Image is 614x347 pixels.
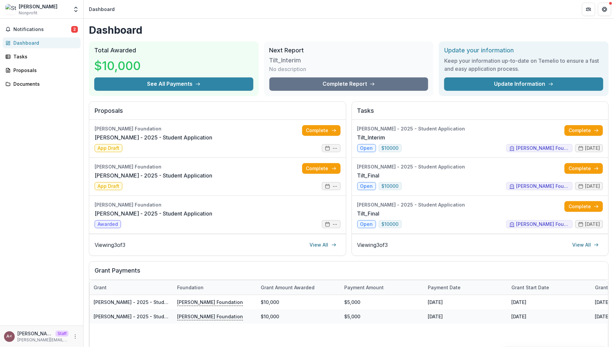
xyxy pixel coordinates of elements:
button: Notifications2 [3,24,81,35]
div: Andrew Clegg <andrew@trytemelio.com> [7,334,12,339]
h3: $10,000 [94,57,144,75]
div: Payment date [424,280,507,295]
p: [PERSON_NAME] <[PERSON_NAME][EMAIL_ADDRESS][DOMAIN_NAME]> [17,330,53,337]
div: Dashboard [89,6,115,13]
div: Grant start date [507,280,591,295]
a: Complete [302,125,341,136]
span: Notifications [13,27,71,32]
div: [DATE] [507,309,591,324]
div: Payment Amount [340,280,424,295]
a: View All [306,240,341,250]
a: Update Information [444,77,603,91]
p: Viewing 3 of 3 [95,241,125,249]
a: Proposals [3,65,81,76]
a: Dashboard [3,37,81,48]
div: Proposals [13,67,75,74]
div: Documents [13,80,75,87]
div: $5,000 [340,295,424,309]
h2: Grant Payments [95,267,603,280]
div: Grant [90,280,173,295]
div: $10,000 [257,309,340,324]
a: [PERSON_NAME] - 2025 - Student Application [95,171,212,180]
div: [DATE] [424,309,507,324]
span: Nonprofit [19,10,37,16]
button: More [71,333,79,341]
span: 2 [71,26,78,33]
h2: Proposals [95,107,341,120]
p: [PERSON_NAME] Foundation [177,313,243,320]
div: Foundation [173,280,257,295]
a: Complete [302,163,341,174]
a: [PERSON_NAME] - 2025 - Student Application [94,299,200,305]
div: Grant start date [507,284,553,291]
button: Get Help [598,3,611,16]
img: Steven Student [5,4,16,15]
p: Viewing 3 of 3 [357,241,388,249]
nav: breadcrumb [86,4,117,14]
p: No description [269,65,306,73]
a: View All [568,240,603,250]
h2: Update your information [444,47,603,54]
button: See All Payments [94,77,253,91]
div: Dashboard [13,39,75,46]
p: Staff [55,331,69,337]
h3: Keep your information up-to-date on Temelio to ensure a fast and easy application process. [444,57,603,73]
div: Grant [90,284,111,291]
a: Complete [565,163,603,174]
a: Tasks [3,51,81,62]
div: Payment date [424,284,465,291]
div: $5,000 [340,309,424,324]
a: Documents [3,78,81,89]
button: Partners [582,3,595,16]
div: $10,000 [257,295,340,309]
a: Complete [565,125,603,136]
div: Grant amount awarded [257,280,340,295]
div: Grant amount awarded [257,284,319,291]
h2: Total Awarded [94,47,253,54]
a: Complete Report [269,77,428,91]
a: Complete [565,201,603,212]
h2: Tasks [357,107,603,120]
h3: Tilt_Interim [269,57,320,64]
div: [DATE] [424,295,507,309]
p: [PERSON_NAME][EMAIL_ADDRESS][DOMAIN_NAME] [17,337,69,343]
p: [PERSON_NAME] Foundation [177,298,243,306]
div: Tasks [13,53,75,60]
a: [PERSON_NAME] - 2025 - Student Application [94,314,200,319]
button: Open entity switcher [71,3,81,16]
a: Tilt_Final [357,210,380,218]
a: [PERSON_NAME] - 2025 - Student Application [95,210,212,218]
div: Foundation [173,284,208,291]
div: [DATE] [507,295,591,309]
div: Payment Amount [340,284,388,291]
a: [PERSON_NAME] - 2025 - Student Application [95,133,212,141]
a: Tilt_Final [357,171,380,180]
h2: Next Report [269,47,428,54]
h1: Dashboard [89,24,609,36]
a: Tilt_Interim [357,133,385,141]
div: [PERSON_NAME] [19,3,57,10]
